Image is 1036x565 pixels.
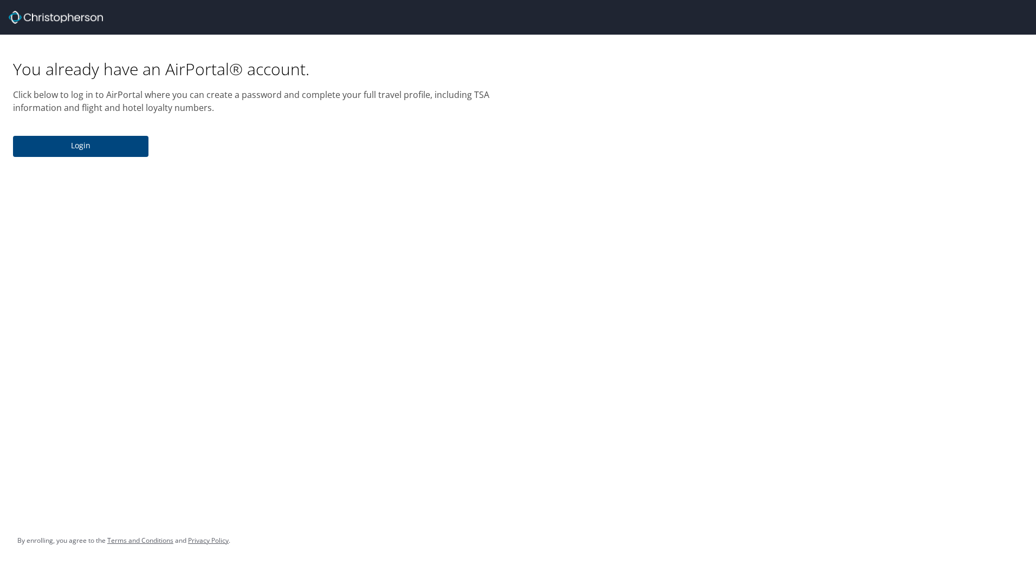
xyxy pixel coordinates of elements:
a: Privacy Policy [188,536,229,545]
p: Click below to log in to AirPortal where you can create a password and complete your full travel ... [13,88,505,114]
span: Login [22,139,140,153]
button: Login [13,136,148,157]
div: By enrolling, you agree to the and . [17,527,230,554]
img: cbt logo [9,11,103,24]
a: Terms and Conditions [107,536,173,545]
h1: You already have an AirPortal® account. [13,58,505,80]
